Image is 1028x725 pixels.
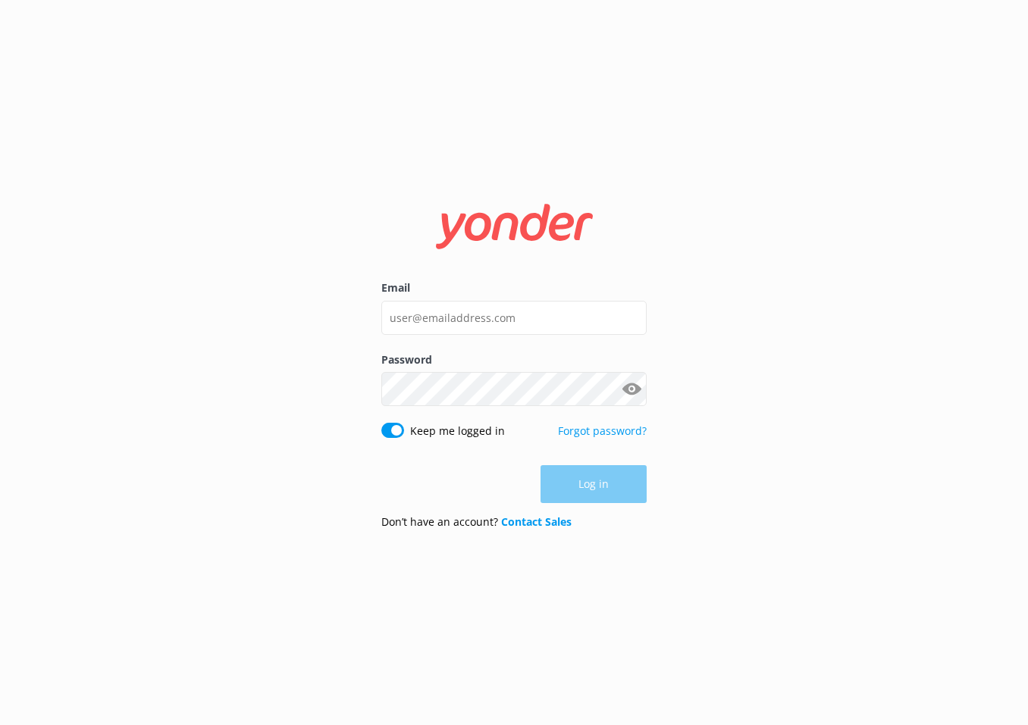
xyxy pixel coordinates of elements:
input: user@emailaddress.com [381,301,647,335]
a: Forgot password? [558,423,647,438]
p: Don’t have an account? [381,514,572,530]
label: Keep me logged in [410,423,505,439]
label: Password [381,352,647,368]
a: Contact Sales [501,514,572,529]
label: Email [381,280,647,296]
button: Show password [616,374,647,405]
